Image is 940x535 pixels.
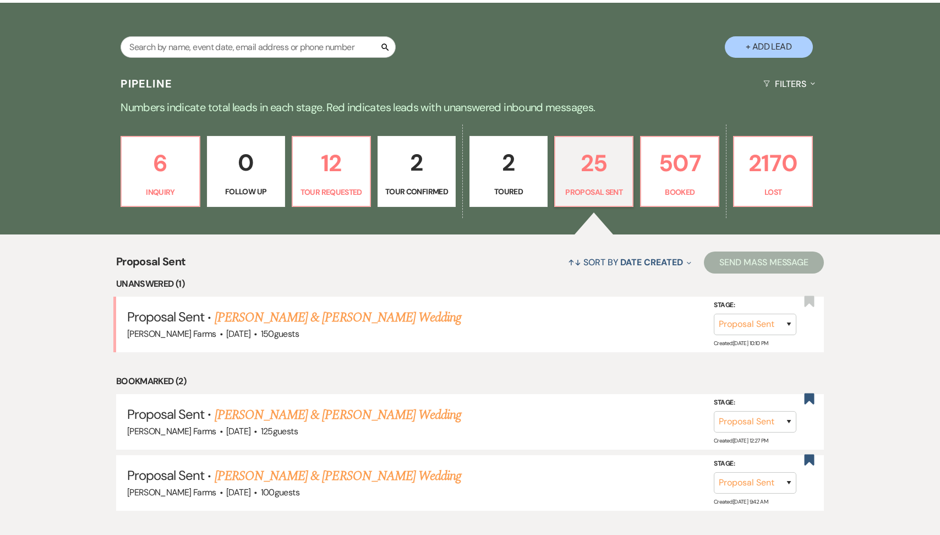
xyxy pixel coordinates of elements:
a: 2Tour Confirmed [378,136,456,208]
span: [PERSON_NAME] Farms [127,487,216,498]
p: Follow Up [214,185,278,198]
span: Proposal Sent [127,467,205,484]
button: Filters [759,69,819,99]
a: 25Proposal Sent [554,136,633,208]
p: Proposal Sent [562,186,626,198]
span: [PERSON_NAME] Farms [127,328,216,340]
a: 6Inquiry [121,136,200,208]
span: Created: [DATE] 10:10 PM [714,340,768,347]
p: Inquiry [128,186,192,198]
li: Bookmarked (2) [116,374,824,389]
a: 2170Lost [733,136,812,208]
span: [PERSON_NAME] Farms [127,425,216,437]
p: Tour Confirmed [385,185,449,198]
label: Stage: [714,397,796,409]
button: Sort By Date Created [564,248,696,277]
span: 150 guests [261,328,299,340]
span: 125 guests [261,425,298,437]
span: [DATE] [226,487,250,498]
span: Date Created [620,256,682,268]
a: 0Follow Up [207,136,285,208]
li: Unanswered (1) [116,277,824,291]
p: 2170 [741,145,805,182]
a: 507Booked [640,136,719,208]
input: Search by name, event date, email address or phone number [121,36,396,58]
p: 0 [214,144,278,181]
a: 12Tour Requested [292,136,371,208]
a: [PERSON_NAME] & [PERSON_NAME] Wedding [215,405,461,425]
p: Tour Requested [299,186,363,198]
p: 12 [299,145,363,182]
h3: Pipeline [121,76,172,91]
a: [PERSON_NAME] & [PERSON_NAME] Wedding [215,466,461,486]
label: Stage: [714,299,796,312]
p: 2 [477,144,540,181]
p: 2 [385,144,449,181]
p: 6 [128,145,192,182]
a: [PERSON_NAME] & [PERSON_NAME] Wedding [215,308,461,327]
label: Stage: [714,458,796,470]
button: + Add Lead [725,36,813,58]
span: Proposal Sent [127,406,205,423]
p: Toured [477,185,540,198]
p: Booked [648,186,712,198]
p: 507 [648,145,712,182]
span: Proposal Sent [116,253,186,277]
span: Proposal Sent [127,308,205,325]
a: 2Toured [469,136,548,208]
span: 100 guests [261,487,299,498]
button: Send Mass Message [704,252,824,274]
span: Created: [DATE] 9:42 AM [714,498,768,505]
span: [DATE] [226,425,250,437]
p: Numbers indicate total leads in each stage. Red indicates leads with unanswered inbound messages. [74,99,866,116]
span: Created: [DATE] 12:27 PM [714,437,768,444]
p: 25 [562,145,626,182]
span: ↑↓ [568,256,581,268]
p: Lost [741,186,805,198]
span: [DATE] [226,328,250,340]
